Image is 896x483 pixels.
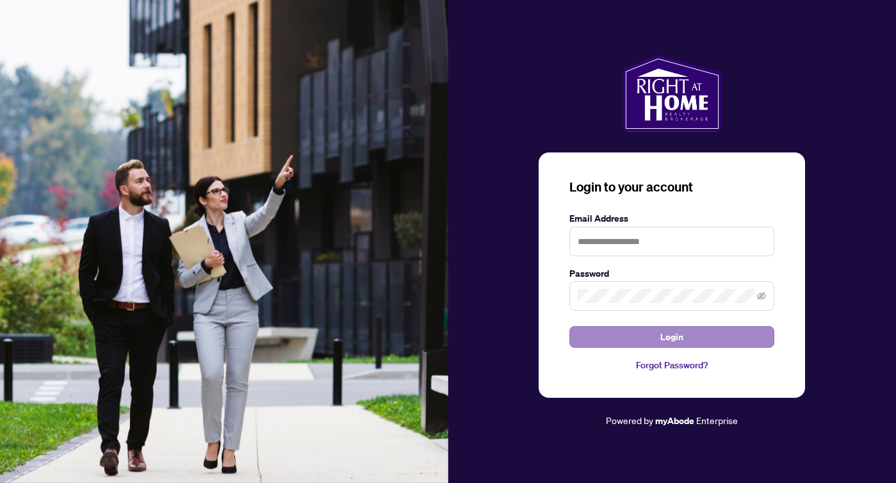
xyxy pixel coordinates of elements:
label: Password [569,266,774,281]
img: ma-logo [623,55,722,132]
a: Forgot Password? [569,358,774,372]
button: Login [569,326,774,348]
span: Login [660,327,683,347]
h3: Login to your account [569,178,774,196]
span: eye-invisible [757,291,766,300]
span: Enterprise [696,414,738,426]
a: myAbode [655,414,694,428]
span: Powered by [606,414,653,426]
label: Email Address [569,211,774,225]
